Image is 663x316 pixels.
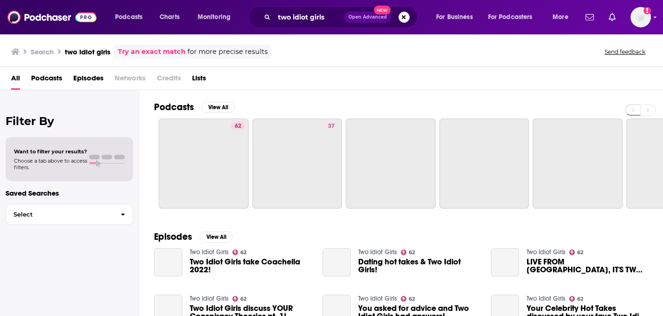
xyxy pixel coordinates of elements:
a: All [11,71,20,90]
button: open menu [109,10,154,25]
span: LIVE FROM [GEOGRAPHIC_DATA], IT'S TWO IDIOT GIRLS!!!!! [527,258,648,274]
a: LIVE FROM LOS ANGELES, IT'S TWO IDIOT GIRLS!!!!! [527,258,648,274]
a: Show notifications dropdown [582,9,598,25]
a: Try an exact match [118,46,186,57]
input: Search podcasts, credits, & more... [274,10,344,25]
a: 62 [232,250,247,255]
a: Two Idiot Girls [527,295,566,303]
a: LIVE FROM LOS ANGELES, IT'S TWO IDIOT GIRLS!!!!! [491,248,519,276]
h2: Episodes [154,231,192,243]
span: Podcasts [115,11,142,24]
a: Dating hot takes & Two Idiot Girls! [358,258,480,274]
a: EpisodesView All [154,231,233,243]
img: Podchaser - Follow, Share and Rate Podcasts [7,8,97,26]
span: Charts [160,11,180,24]
span: Logged in as rhyleeawpr [631,7,651,27]
button: Select [6,204,133,225]
span: 62 [577,297,583,301]
span: Credits [157,71,181,90]
button: Open AdvancedNew [344,12,391,23]
span: 62 [240,250,246,255]
span: Open Advanced [348,15,387,20]
img: User Profile [631,7,651,27]
a: 62 [401,250,415,255]
button: open menu [482,10,546,25]
span: For Business [436,11,473,24]
a: Two Idiot Girls [190,248,229,256]
a: Two Idiot Girls [358,248,397,256]
span: 62 [235,122,241,131]
p: Saved Searches [6,189,133,197]
span: Monitoring [198,11,231,24]
span: 37 [328,122,335,131]
a: Two Idiot Girls take Coachella 2022! [190,258,311,274]
button: Show profile menu [631,7,651,27]
a: Lists [192,71,206,90]
h3: two idiot girls [65,47,110,56]
svg: Add a profile image [644,7,651,14]
span: 62 [577,250,583,255]
h2: Podcasts [154,101,194,113]
button: Send feedback [602,48,648,56]
a: 37 [252,118,342,209]
a: 62 [232,296,247,302]
a: Two Idiot Girls take Coachella 2022! [154,248,182,276]
a: 37 [324,122,338,130]
button: open menu [546,10,580,25]
a: Two Idiot Girls [190,295,229,303]
span: Select [6,211,113,217]
div: Search podcasts, credits, & more... [257,7,426,28]
button: View All [201,102,235,113]
a: Two Idiot Girls [358,295,397,303]
a: 62 [401,296,415,302]
button: open menu [430,10,484,25]
span: for more precise results [187,46,268,57]
span: Want to filter your results? [14,148,87,155]
a: 62 [569,296,584,302]
a: Two Idiot Girls [527,248,566,256]
a: Charts [154,10,185,25]
button: open menu [191,10,243,25]
span: For Podcasters [488,11,533,24]
span: Networks [115,71,146,90]
button: View All [200,231,233,243]
h3: Search [31,47,54,56]
a: PodcastsView All [154,101,235,113]
a: 62 [569,250,584,255]
span: 62 [409,297,415,301]
span: 62 [240,297,246,301]
a: Podcasts [31,71,62,90]
span: More [553,11,568,24]
a: Episodes [73,71,103,90]
span: 62 [409,250,415,255]
a: 62 [159,118,249,209]
a: 62 [231,122,245,130]
a: Dating hot takes & Two Idiot Girls! [322,248,351,276]
h2: Filter By [6,114,133,128]
span: Choose a tab above to access filters. [14,158,87,171]
span: New [374,6,391,14]
a: Show notifications dropdown [605,9,619,25]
